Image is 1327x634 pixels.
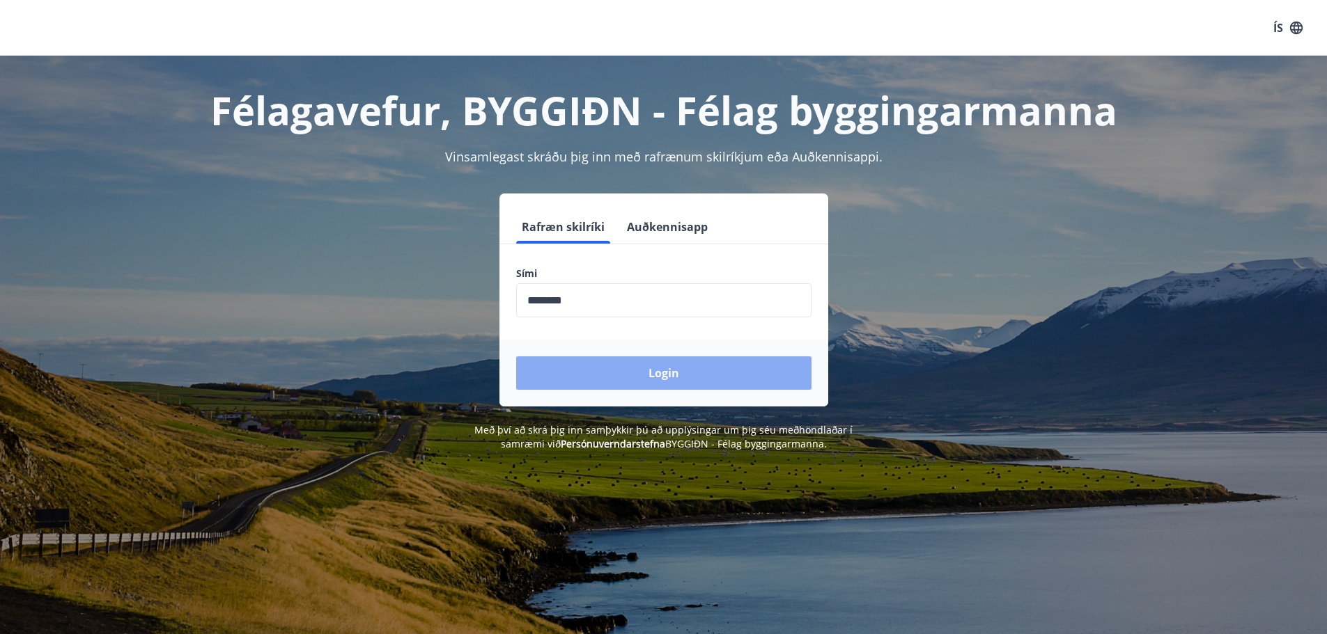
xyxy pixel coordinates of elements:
a: Persónuverndarstefna [561,437,665,450]
button: Login [516,356,812,390]
button: Auðkennisapp [621,210,713,244]
h1: Félagavefur, BYGGIÐN - Félag byggingarmanna [179,84,1149,136]
span: Með því að skrá þig inn samþykkir þú að upplýsingar um þig séu meðhöndlaðar í samræmi við BYGGIÐN... [474,423,853,450]
span: Vinsamlegast skráðu þig inn með rafrænum skilríkjum eða Auðkennisappi. [445,148,883,165]
button: ÍS [1266,15,1310,40]
label: Sími [516,267,812,280]
button: Rafræn skilríki [516,210,610,244]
